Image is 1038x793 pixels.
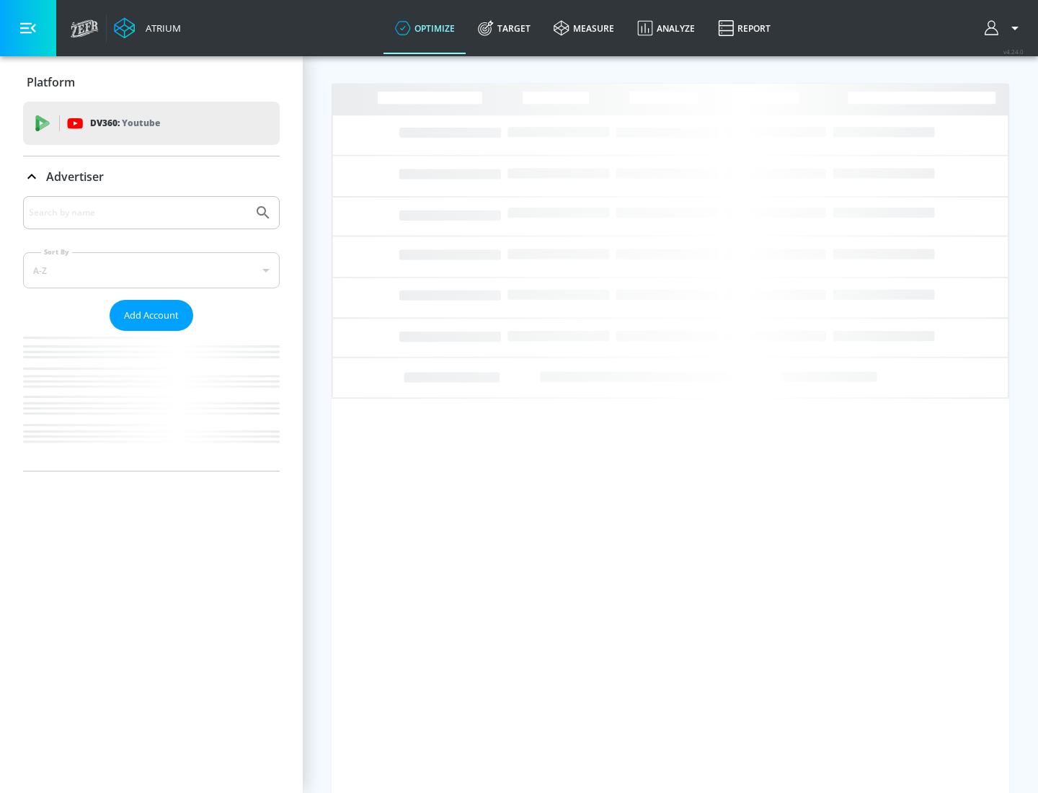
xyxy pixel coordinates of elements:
nav: list of Advertiser [23,331,280,471]
div: Platform [23,62,280,102]
span: v 4.24.0 [1003,48,1024,56]
div: A-Z [23,252,280,288]
div: Advertiser [23,156,280,197]
button: Add Account [110,300,193,331]
span: Add Account [124,307,179,324]
a: Report [706,2,782,54]
a: Atrium [114,17,181,39]
p: Youtube [122,115,160,130]
div: Advertiser [23,196,280,471]
a: Analyze [626,2,706,54]
p: DV360: [90,115,160,131]
a: Target [466,2,542,54]
p: Advertiser [46,169,104,185]
input: Search by name [29,203,247,222]
div: DV360: Youtube [23,102,280,145]
a: optimize [383,2,466,54]
div: Atrium [140,22,181,35]
label: Sort By [41,247,72,257]
a: measure [542,2,626,54]
p: Platform [27,74,75,90]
